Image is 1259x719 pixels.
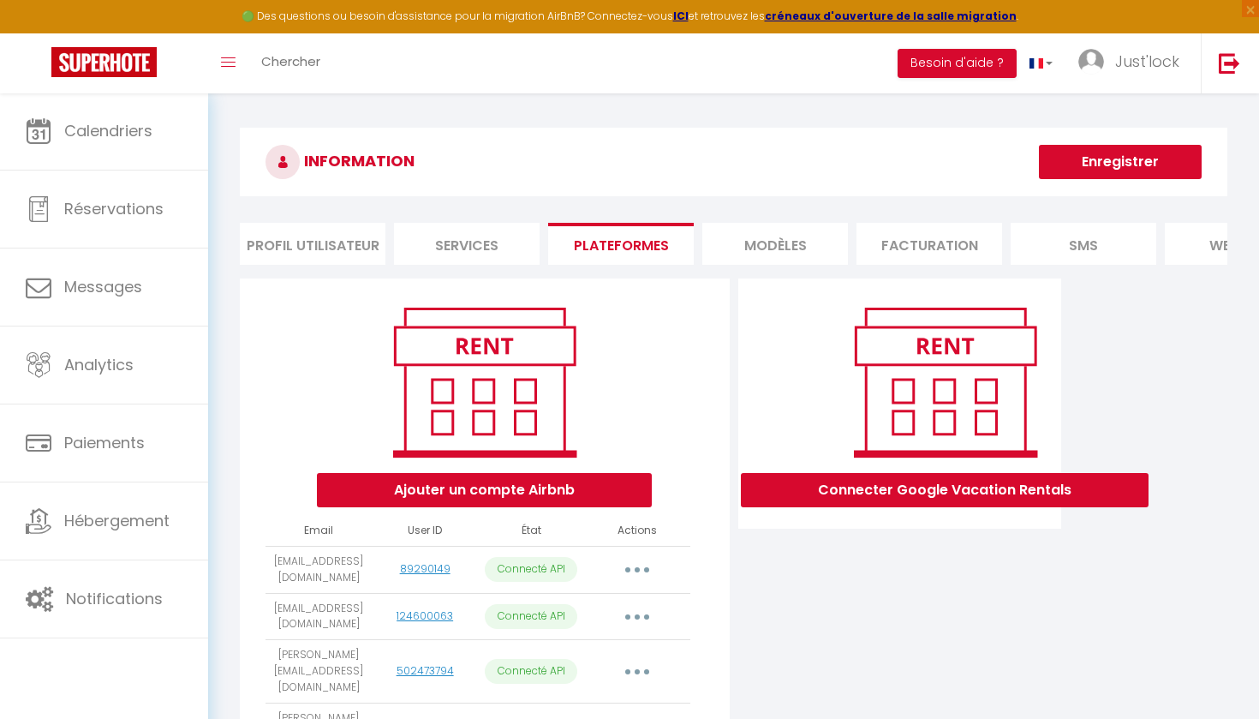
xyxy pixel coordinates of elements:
[51,47,157,77] img: Super Booking
[64,354,134,375] span: Analytics
[1078,49,1104,75] img: ...
[1011,223,1156,265] li: SMS
[375,300,594,464] img: rent.png
[741,473,1149,507] button: Connecter Google Vacation Rentals
[765,9,1017,23] a: créneaux d'ouverture de la salle migration
[66,588,163,609] span: Notifications
[673,9,689,23] a: ICI
[856,223,1002,265] li: Facturation
[836,300,1054,464] img: rent.png
[1039,145,1202,179] button: Enregistrer
[64,432,145,453] span: Paiements
[1065,33,1201,93] a: ... Just'lock
[240,128,1227,196] h3: INFORMATION
[397,663,454,678] a: 502473794
[266,546,372,593] td: [EMAIL_ADDRESS][DOMAIN_NAME]
[394,223,540,265] li: Services
[584,516,690,546] th: Actions
[248,33,333,93] a: Chercher
[548,223,694,265] li: Plateformes
[64,198,164,219] span: Réservations
[261,52,320,70] span: Chercher
[64,276,142,297] span: Messages
[266,640,372,704] td: [PERSON_NAME][EMAIL_ADDRESS][DOMAIN_NAME]
[702,223,848,265] li: MODÈLES
[485,604,577,629] p: Connecté API
[1115,51,1179,72] span: Just'lock
[266,516,372,546] th: Email
[397,608,453,623] a: 124600063
[317,473,652,507] button: Ajouter un compte Airbnb
[266,593,372,640] td: [EMAIL_ADDRESS][DOMAIN_NAME]
[64,120,152,141] span: Calendriers
[1219,52,1240,74] img: logout
[240,223,385,265] li: Profil Utilisateur
[485,659,577,684] p: Connecté API
[64,510,170,531] span: Hébergement
[400,561,450,576] a: 89290149
[898,49,1017,78] button: Besoin d'aide ?
[372,516,478,546] th: User ID
[485,557,577,582] p: Connecté API
[478,516,584,546] th: État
